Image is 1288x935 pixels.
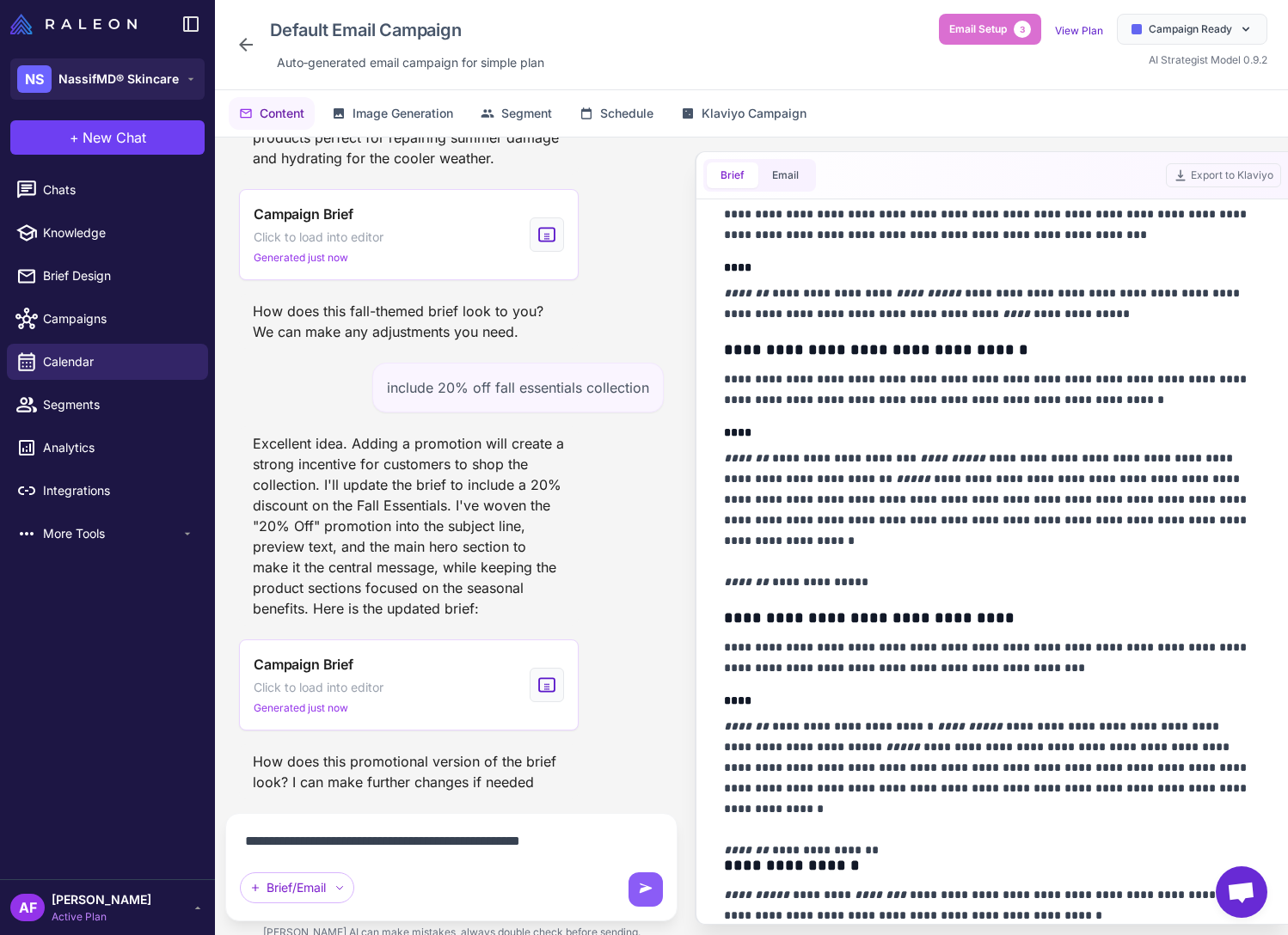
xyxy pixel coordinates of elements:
[43,524,181,543] span: More Tools
[254,654,353,675] span: Campaign Brief
[70,127,79,148] span: +
[7,430,208,466] a: Analytics
[254,678,383,697] span: Click to load into editor
[270,50,551,76] div: Click to edit description
[7,473,208,509] a: Integrations
[52,890,151,909] span: [PERSON_NAME]
[260,104,304,123] span: Content
[1216,866,1267,918] a: Open chat
[1055,24,1103,37] a: View Plan
[229,97,315,130] button: Content
[702,104,807,123] span: Klaviyo Campaign
[707,162,758,188] button: Brief
[240,872,354,903] div: Brief/Email
[939,14,1041,45] button: Email Setup3
[52,909,151,925] span: Active Plan
[10,58,205,100] button: NSNassifMD® Skincare
[501,104,552,123] span: Segment
[10,120,205,155] button: +New Chat
[7,258,208,294] a: Brief Design
[1149,53,1267,66] span: AI Strategist Model 0.9.2
[7,215,208,251] a: Knowledge
[277,53,544,72] span: Auto‑generated email campaign for simple plan
[353,104,453,123] span: Image Generation
[254,700,348,716] span: Generated just now
[7,172,208,208] a: Chats
[263,14,551,46] div: Click to edit campaign name
[322,97,463,130] button: Image Generation
[7,344,208,380] a: Calendar
[671,97,817,130] button: Klaviyo Campaign
[254,250,348,266] span: Generated just now
[43,481,194,500] span: Integrations
[43,438,194,457] span: Analytics
[7,301,208,337] a: Campaigns
[7,387,208,423] a: Segments
[949,21,1007,37] span: Email Setup
[43,266,194,285] span: Brief Design
[254,228,383,247] span: Click to load into editor
[83,127,146,148] span: New Chat
[17,65,52,93] div: NS
[569,97,664,130] button: Schedule
[10,894,45,921] div: AF
[1166,163,1281,187] button: Export to Klaviyo
[43,395,194,414] span: Segments
[43,223,194,242] span: Knowledge
[43,180,194,199] span: Chats
[1014,21,1031,38] span: 3
[239,744,579,799] div: How does this promotional version of the brief look? I can make further changes if needed
[239,294,579,349] div: How does this fall-themed brief look to you? We can make any adjustments you need.
[58,70,179,89] span: NassifMD® Skincare
[372,363,664,412] div: include 20% off fall essentials collection
[1149,21,1232,37] span: Campaign Ready
[43,309,194,328] span: Campaigns
[43,352,194,371] span: Calendar
[470,97,562,130] button: Segment
[10,14,144,34] a: Raleon Logo
[10,14,137,34] img: Raleon Logo
[758,162,813,188] button: Email
[600,104,653,123] span: Schedule
[239,426,579,626] div: Excellent idea. Adding a promotion will create a strong incentive for customers to shop the colle...
[254,204,353,224] span: Campaign Brief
